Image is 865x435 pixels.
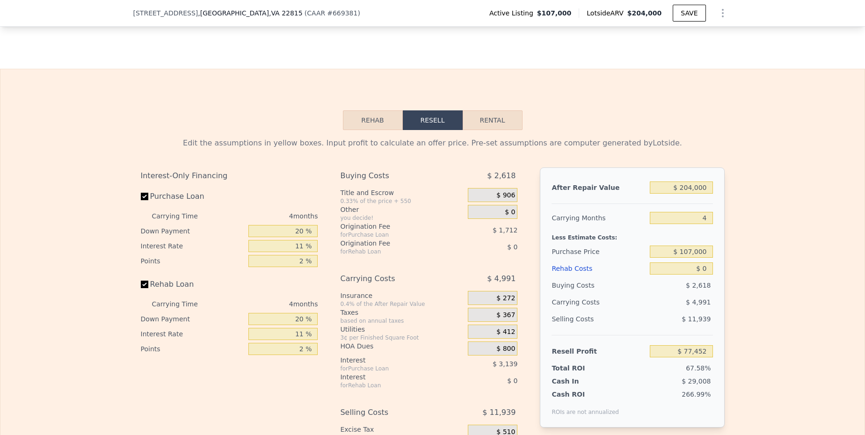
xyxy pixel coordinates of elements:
[141,281,148,288] input: Rehab Loan
[141,254,245,268] div: Points
[482,404,516,421] span: $ 11,939
[141,341,245,356] div: Points
[505,208,515,217] span: $ 0
[496,191,515,200] span: $ 906
[327,9,357,17] span: # 669381
[340,355,444,365] div: Interest
[552,294,610,311] div: Carrying Costs
[463,110,523,130] button: Rental
[340,231,444,239] div: for Purchase Loan
[713,4,732,22] button: Show Options
[587,8,627,18] span: Lotside ARV
[152,297,213,312] div: Carrying Time
[496,345,515,353] span: $ 800
[552,377,610,386] div: Cash In
[305,8,360,18] div: ( )
[686,364,711,372] span: 67.58%
[141,138,725,149] div: Edit the assumptions in yellow boxes. Input profit to calculate an offer price. Pre-set assumptio...
[552,343,646,360] div: Resell Profit
[487,270,516,287] span: $ 4,991
[537,8,572,18] span: $107,000
[682,315,711,323] span: $ 11,939
[343,110,403,130] button: Rehab
[141,167,318,184] div: Interest-Only Financing
[340,248,444,255] div: for Rehab Loan
[141,326,245,341] div: Interest Rate
[340,334,464,341] div: 3¢ per Finished Square Foot
[552,363,610,373] div: Total ROI
[507,243,517,251] span: $ 0
[340,205,464,214] div: Other
[340,300,464,308] div: 0.4% of the After Repair Value
[340,291,464,300] div: Insurance
[340,425,464,434] div: Excise Tax
[269,9,303,17] span: , VA 22815
[340,188,464,197] div: Title and Escrow
[340,325,464,334] div: Utilities
[686,282,711,289] span: $ 2,618
[552,179,646,196] div: After Repair Value
[493,360,517,368] span: $ 3,139
[489,8,537,18] span: Active Listing
[552,390,619,399] div: Cash ROI
[340,222,444,231] div: Origination Fee
[340,317,464,325] div: based on annual taxes
[217,297,318,312] div: 4 months
[552,311,646,327] div: Selling Costs
[552,210,646,226] div: Carrying Months
[627,9,662,17] span: $204,000
[682,377,711,385] span: $ 29,008
[507,377,517,384] span: $ 0
[496,328,515,336] span: $ 412
[141,276,245,293] label: Rehab Loan
[552,243,646,260] div: Purchase Price
[340,197,464,205] div: 0.33% of the price + 550
[217,209,318,224] div: 4 months
[552,399,619,416] div: ROIs are not annualized
[340,308,464,317] div: Taxes
[487,167,516,184] span: $ 2,618
[141,224,245,239] div: Down Payment
[340,404,444,421] div: Selling Costs
[552,277,646,294] div: Buying Costs
[673,5,705,22] button: SAVE
[403,110,463,130] button: Resell
[493,226,517,234] span: $ 1,712
[340,239,444,248] div: Origination Fee
[133,8,198,18] span: [STREET_ADDRESS]
[141,239,245,254] div: Interest Rate
[686,298,711,306] span: $ 4,991
[552,260,646,277] div: Rehab Costs
[340,382,444,389] div: for Rehab Loan
[141,188,245,205] label: Purchase Loan
[340,341,464,351] div: HOA Dues
[152,209,213,224] div: Carrying Time
[340,365,444,372] div: for Purchase Loan
[340,270,444,287] div: Carrying Costs
[340,372,444,382] div: Interest
[198,8,302,18] span: , [GEOGRAPHIC_DATA]
[682,391,711,398] span: 266.99%
[340,167,444,184] div: Buying Costs
[307,9,325,17] span: CAAR
[496,311,515,319] span: $ 367
[340,214,464,222] div: you decide!
[552,226,712,243] div: Less Estimate Costs:
[141,312,245,326] div: Down Payment
[141,193,148,200] input: Purchase Loan
[496,294,515,303] span: $ 272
